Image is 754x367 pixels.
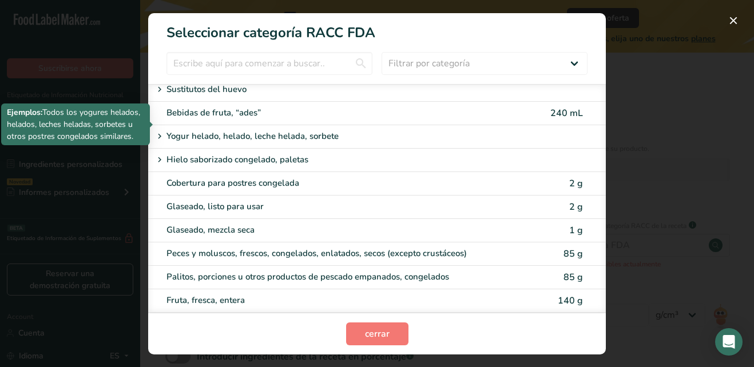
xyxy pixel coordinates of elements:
[166,224,491,237] div: Glaseado, mezcla seca
[166,177,491,190] div: Cobertura para postres congelada
[715,328,743,356] div: Open Intercom Messenger
[166,270,491,284] div: Palitos, porciones u otros productos de pescado empanados, congelados
[569,201,583,213] span: 2 g
[365,327,390,341] span: cerrar
[569,224,583,237] span: 1 g
[346,322,408,345] button: cerrar
[166,52,372,75] input: Escribe aquí para comenzar a buscar..
[148,13,606,43] h1: Seleccionar categoría RACC FDA
[166,83,247,97] p: Sustitutos del huevo
[166,130,339,143] p: Yogur helado, helado, leche helada, sorbete
[550,107,583,119] span: 240 mL
[166,294,491,307] div: Fruta, fresca, entera
[166,247,491,260] div: Peces y moluscos, frescos, congelados, enlatados, secos (excepto crustáceos)
[7,107,42,118] b: Ejemplos:
[166,106,491,119] div: Bebidas de fruta, “ades”
[563,271,583,284] span: 85 g
[166,153,308,167] p: Hielo saborizado congelado, paletas
[563,248,583,260] span: 85 g
[558,294,583,307] span: 140 g
[569,177,583,190] span: 2 g
[7,106,144,142] p: Todos los yogures helados, helados, leches heladas, sorbetes u otros postres congelados similares.
[166,200,491,213] div: Glaseado, listo para usar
